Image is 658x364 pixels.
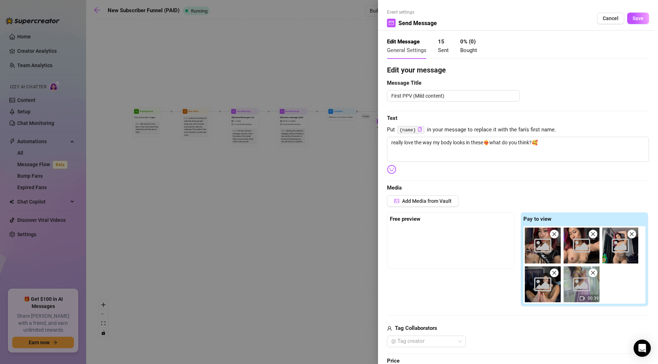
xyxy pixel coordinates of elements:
span: close [629,232,634,237]
strong: Text [387,115,397,121]
span: picture [394,199,399,204]
strong: Tag Collaborators [395,325,437,331]
div: Open Intercom Messenger [634,340,651,357]
span: 00:39 [588,296,599,301]
img: svg%3e [387,165,396,174]
button: Click to Copy [417,127,422,132]
span: close [591,270,596,275]
strong: Media [387,185,402,191]
strong: Pay to view [523,216,551,222]
span: Save [633,15,644,21]
strong: Message Title [387,80,421,86]
span: Add Media from Vault [402,198,452,204]
strong: Free preview [390,216,420,222]
div: 00:39 [564,266,599,302]
span: close [591,232,596,237]
span: General Settings [387,47,426,53]
strong: Edit your message [387,66,446,74]
strong: Edit Message [387,38,420,45]
button: Cancel [597,13,624,24]
textarea: First PPV (Mild content) [387,90,520,102]
span: Put in your message to replace it with the fan's first name. [387,126,649,134]
span: Send Message [398,19,437,28]
span: Bought [460,47,477,53]
strong: 15 [438,38,444,45]
button: Add Media from Vault [387,195,459,207]
span: close [552,270,557,275]
span: Sent [438,47,449,53]
span: Event settings [387,9,437,16]
span: mail [389,20,394,25]
span: Cancel [603,15,619,21]
button: Save [627,13,649,24]
span: video-camera [580,296,585,301]
strong: Price [387,358,400,364]
strong: 0 % ( 0 ) [460,38,476,45]
span: close [552,232,557,237]
code: {name} [397,126,424,134]
span: copy [417,127,422,132]
textarea: really love the way my body looks in these❤️‍🔥what do you think?🥰 [387,137,649,162]
span: user [387,324,392,333]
